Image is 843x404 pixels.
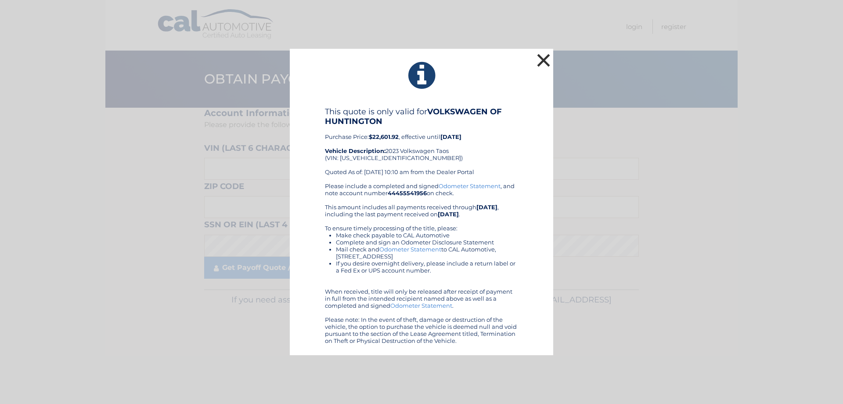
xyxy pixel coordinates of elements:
[325,107,518,182] div: Purchase Price: , effective until 2023 Volkswagen Taos (VIN: [US_VEHICLE_IDENTIFICATION_NUMBER]) ...
[336,246,518,260] li: Mail check and to CAL Automotive, [STREET_ADDRESS]
[388,189,427,197] b: 44455541956
[438,211,459,218] b: [DATE]
[535,51,552,69] button: ×
[439,182,501,189] a: Odometer Statement
[336,239,518,246] li: Complete and sign an Odometer Disclosure Statement
[325,147,385,154] strong: Vehicle Description:
[476,204,497,211] b: [DATE]
[440,133,461,140] b: [DATE]
[379,246,441,253] a: Odometer Statement
[336,260,518,274] li: If you desire overnight delivery, please include a return label or a Fed Ex or UPS account number.
[369,133,399,140] b: $22,601.92
[336,232,518,239] li: Make check payable to CAL Automotive
[390,302,452,309] a: Odometer Statement
[325,107,518,126] h4: This quote is only valid for
[325,182,518,344] div: Please include a completed and signed , and note account number on check. This amount includes al...
[325,107,502,126] b: VOLKSWAGEN OF HUNTINGTON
